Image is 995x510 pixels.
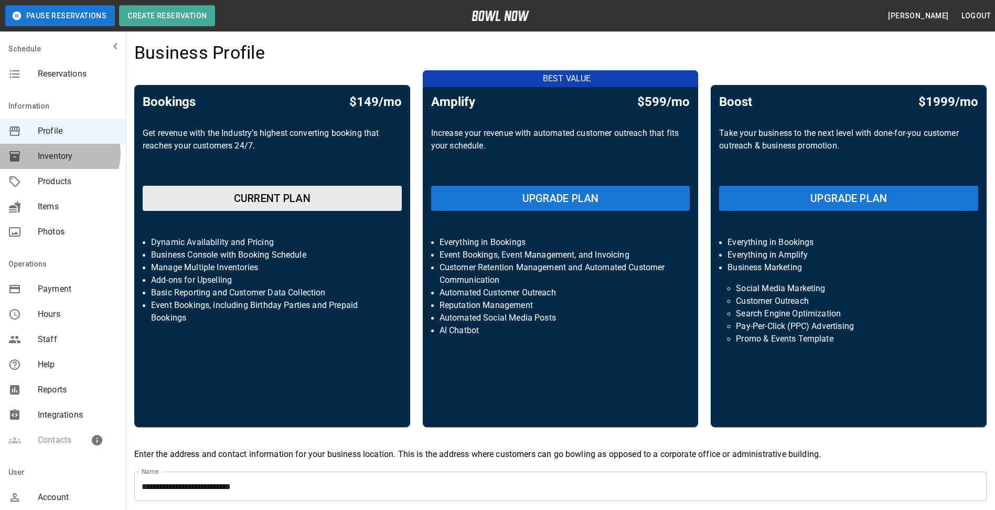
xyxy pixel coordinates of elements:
span: Staff [38,333,117,346]
p: Dynamic Availability and Pricing [151,236,393,249]
h5: $1999/mo [918,93,978,110]
h5: Boost [719,93,752,110]
h5: Bookings [143,93,196,110]
p: Business Marketing [727,261,970,274]
p: Take your business to the next level with done-for-you customer outreach & business promotion. [719,127,978,177]
p: Everything in Bookings [440,236,682,249]
p: Business Console with Booking Schedule [151,249,393,261]
span: Account [38,491,117,504]
h4: Business Profile [134,42,265,64]
p: Social Media Marketing [736,282,961,295]
p: Everything in Amplify [727,249,970,261]
button: UPGRADE PLAN [719,186,978,211]
p: Event Bookings, Event Management, and Invoicing [440,249,682,261]
h5: Amplify [431,93,475,110]
img: logo [472,10,529,21]
span: Integrations [38,409,117,421]
p: Everything in Bookings [727,236,970,249]
span: Hours [38,308,117,321]
span: Payment [38,283,117,295]
p: Basic Reporting and Customer Data Collection [151,286,393,299]
button: Pause Reservations [5,5,115,26]
p: Pay-Per-Click (PPC) Advertising [736,320,961,333]
span: Products [38,175,117,188]
p: AI Chatbot [440,324,682,337]
p: Reputation Management [440,299,682,312]
p: Automated Customer Outreach [440,286,682,299]
button: [PERSON_NAME] [884,6,953,26]
button: UPGRADE PLAN [431,186,690,211]
button: Create Reservation [119,5,215,26]
p: Manage Multiple Inventories [151,261,393,274]
h6: UPGRADE PLAN [810,190,887,207]
h6: UPGRADE PLAN [522,190,599,207]
span: Inventory [38,150,117,163]
p: Get revenue with the Industry’s highest converting booking that reaches your customers 24/7. [143,127,402,177]
p: Customer Retention Management and Automated Customer Communication [440,261,682,286]
p: Increase your revenue with automated customer outreach that fits your schedule. [431,127,690,177]
p: Automated Social Media Posts [440,312,682,324]
p: Promo & Events Template [736,333,961,345]
p: Add-ons for Upselling [151,274,393,286]
button: Logout [957,6,995,26]
p: Customer Outreach [736,295,961,307]
p: Search Engine Optimization [736,307,961,320]
h5: $599/mo [637,93,690,110]
span: Help [38,358,117,371]
span: Items [38,200,117,213]
p: Event Bookings, including Birthday Parties and Prepaid Bookings [151,299,393,324]
p: BEST VALUE [429,72,705,85]
p: Enter the address and contact information for your business location. This is the address where c... [134,448,987,461]
h5: $149/mo [349,93,402,110]
span: Reservations [38,68,117,80]
span: Reports [38,384,117,396]
span: Photos [38,226,117,238]
span: Profile [38,125,117,137]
